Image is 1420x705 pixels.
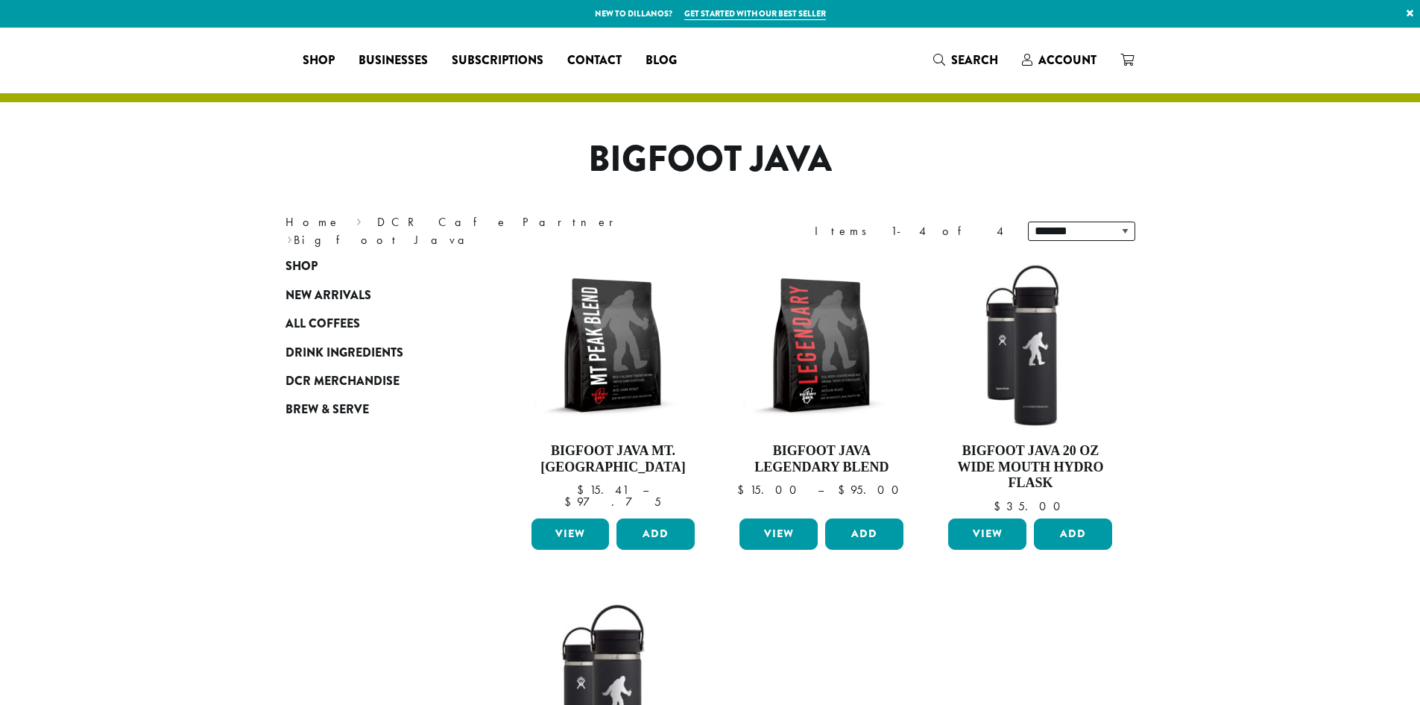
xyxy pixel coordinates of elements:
[646,51,677,70] span: Blog
[838,482,906,498] bdi: 95.00
[285,310,464,338] a: All Coffees
[838,482,851,498] span: $
[359,51,428,70] span: Businesses
[377,214,624,230] a: DCR Cafe Partner
[285,281,464,310] a: New Arrivals
[527,260,698,431] img: BFJ_MtPeak_12oz-300x300.png
[285,344,403,363] span: Drink Ingredients
[577,482,590,498] span: $
[528,260,699,513] a: Bigfoot Java Mt. [GEOGRAPHIC_DATA]
[737,482,750,498] span: $
[287,226,292,249] span: ›
[291,48,347,72] a: Shop
[528,443,699,475] h4: Bigfoot Java Mt. [GEOGRAPHIC_DATA]
[577,482,628,498] bdi: 15.41
[736,260,907,513] a: Bigfoot Java Legendary Blend
[285,315,360,333] span: All Coffees
[684,7,826,20] a: Get started with our best seller
[564,494,661,510] bdi: 97.75
[285,286,371,305] span: New Arrivals
[1038,51,1096,69] span: Account
[285,338,464,366] a: Drink Ingredients
[948,518,1026,550] a: View
[736,443,907,475] h4: Bigfoot Java Legendary Blend
[951,51,998,69] span: Search
[285,401,369,419] span: Brew & Serve
[564,494,577,510] span: $
[818,482,824,498] span: –
[1034,518,1112,550] button: Add
[944,443,1116,492] h4: Bigfoot Java 20 oz Wide Mouth Hydro Flask
[285,214,341,230] a: Home
[285,367,464,395] a: DCR Merchandise
[825,518,903,550] button: Add
[531,518,610,550] a: View
[739,518,818,550] a: View
[452,51,543,70] span: Subscriptions
[643,482,649,498] span: –
[285,213,688,249] nav: Breadcrumb
[356,208,362,231] span: ›
[994,498,1006,514] span: $
[274,138,1146,181] h1: Bigfoot Java
[616,518,695,550] button: Add
[994,498,1067,514] bdi: 35.00
[303,51,335,70] span: Shop
[921,48,1010,72] a: Search
[285,372,400,391] span: DCR Merchandise
[285,395,464,424] a: Brew & Serve
[944,260,1116,431] img: LO2867-BFJ-Hydro-Flask-20oz-WM-wFlex-Sip-Lid-Black-300x300.jpg
[285,252,464,281] a: Shop
[944,260,1116,513] a: Bigfoot Java 20 oz Wide Mouth Hydro Flask $35.00
[737,482,804,498] bdi: 15.00
[285,257,318,276] span: Shop
[736,260,907,431] img: BFJ_Legendary_12oz-300x300.png
[567,51,622,70] span: Contact
[815,222,1006,240] div: Items 1-4 of 4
